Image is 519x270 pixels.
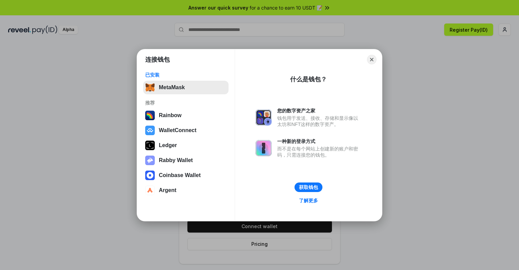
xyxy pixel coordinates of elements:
img: svg+xml,%3Csvg%20xmlns%3D%22http%3A%2F%2Fwww.w3.org%2F2000%2Fsvg%22%20fill%3D%22none%22%20viewBox... [255,109,272,126]
button: Coinbase Wallet [143,169,229,182]
div: 什么是钱包？ [290,75,327,83]
div: 已安装 [145,72,227,78]
button: Ledger [143,139,229,152]
a: 了解更多 [295,196,322,205]
img: svg+xml,%3Csvg%20width%3D%2228%22%20height%3D%2228%22%20viewBox%3D%220%200%2028%2028%22%20fill%3D... [145,171,155,180]
div: Coinbase Wallet [159,172,201,178]
div: 您的数字资产之家 [277,108,362,114]
div: Argent [159,187,177,193]
button: Rabby Wallet [143,154,229,167]
img: svg+xml,%3Csvg%20width%3D%2228%22%20height%3D%2228%22%20viewBox%3D%220%200%2028%2028%22%20fill%3D... [145,186,155,195]
button: 获取钱包 [295,182,322,192]
img: svg+xml,%3Csvg%20xmlns%3D%22http%3A%2F%2Fwww.w3.org%2F2000%2Fsvg%22%20fill%3D%22none%22%20viewBox... [145,156,155,165]
button: WalletConnect [143,124,229,137]
img: svg+xml,%3Csvg%20xmlns%3D%22http%3A%2F%2Fwww.w3.org%2F2000%2Fsvg%22%20width%3D%2228%22%20height%3... [145,141,155,150]
div: Ledger [159,142,177,148]
img: svg+xml,%3Csvg%20width%3D%22120%22%20height%3D%22120%22%20viewBox%3D%220%200%20120%20120%22%20fil... [145,111,155,120]
div: 推荐 [145,100,227,106]
div: 了解更多 [299,197,318,204]
img: svg+xml,%3Csvg%20fill%3D%22none%22%20height%3D%2233%22%20viewBox%3D%220%200%2035%2033%22%20width%... [145,83,155,92]
div: 一种新的登录方式 [277,138,362,144]
button: MetaMask [143,81,229,94]
h1: 连接钱包 [145,55,170,64]
div: 获取钱包 [299,184,318,190]
button: Argent [143,184,229,197]
img: svg+xml,%3Csvg%20width%3D%2228%22%20height%3D%2228%22%20viewBox%3D%220%200%2028%2028%22%20fill%3D... [145,126,155,135]
button: Rainbow [143,109,229,122]
button: Close [367,55,376,64]
img: svg+xml,%3Csvg%20xmlns%3D%22http%3A%2F%2Fwww.w3.org%2F2000%2Fsvg%22%20fill%3D%22none%22%20viewBox... [255,140,272,156]
div: Rainbow [159,112,182,118]
div: 而不是在每个网站上创建新的账户和密码，只需连接您的钱包。 [277,146,362,158]
div: MetaMask [159,84,185,91]
div: WalletConnect [159,127,197,133]
div: Rabby Wallet [159,157,193,163]
div: 钱包用于发送、接收、存储和显示像以太坊和NFT这样的数字资产。 [277,115,362,127]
